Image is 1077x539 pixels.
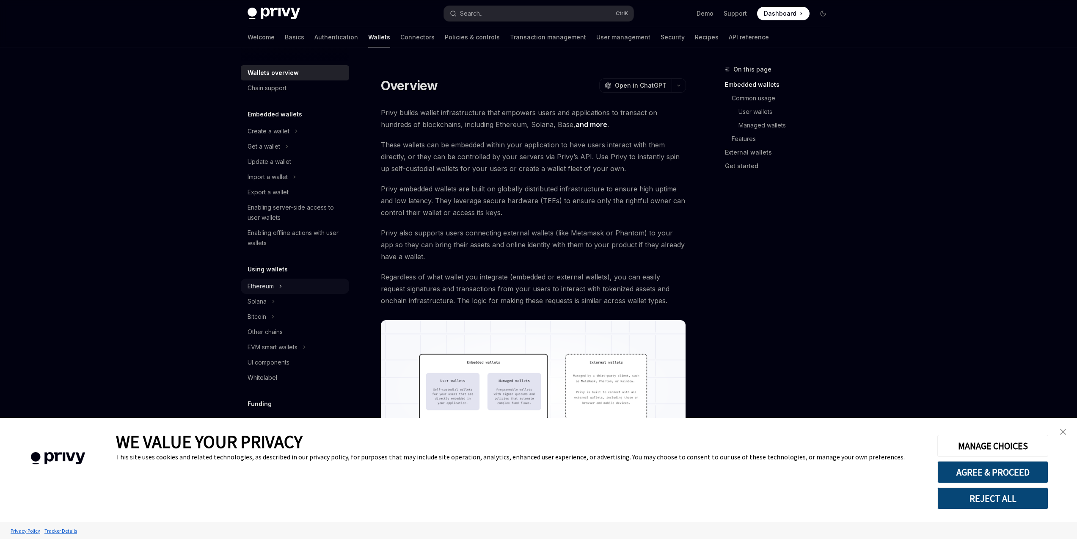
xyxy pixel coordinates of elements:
[13,440,103,477] img: company logo
[725,119,837,132] a: Managed wallets
[1060,429,1066,435] img: close banner
[764,9,796,18] span: Dashboard
[381,183,686,218] span: Privy embedded wallets are built on globally distributed infrastructure to ensure high uptime and...
[937,461,1048,483] button: AGREE & PROCEED
[248,281,274,291] div: Ethereum
[576,120,607,129] a: and more
[725,105,837,119] a: User wallets
[241,324,349,340] a: Other chains
[695,27,719,47] a: Recipes
[241,124,349,139] button: Toggle Create a wallet section
[241,65,349,80] a: Wallets overview
[725,91,837,105] a: Common usage
[248,373,277,383] div: Whitelabel
[248,399,272,409] h5: Funding
[596,27,650,47] a: User management
[510,27,586,47] a: Transaction management
[248,228,344,248] div: Enabling offline actions with user wallets
[248,141,280,152] div: Get a wallet
[241,355,349,370] a: UI components
[241,139,349,154] button: Toggle Get a wallet section
[444,6,634,21] button: Open search
[248,157,291,167] div: Update a wallet
[248,126,289,136] div: Create a wallet
[697,9,713,18] a: Demo
[725,132,837,146] a: Features
[241,185,349,200] a: Export a wallet
[248,8,300,19] img: dark logo
[248,27,275,47] a: Welcome
[241,294,349,309] button: Toggle Solana section
[725,146,837,159] a: External wallets
[725,78,837,91] a: Embedded wallets
[42,523,79,538] a: Tracker Details
[1055,423,1071,440] a: close banner
[937,487,1048,509] button: REJECT ALL
[248,312,266,322] div: Bitcoin
[725,159,837,173] a: Get started
[248,416,275,426] div: Overview
[241,154,349,169] a: Update a wallet
[241,80,349,96] a: Chain support
[757,7,810,20] a: Dashboard
[445,27,500,47] a: Policies & controls
[116,453,925,461] div: This site uses cookies and related technologies, as described in our privacy policy, for purposes...
[241,225,349,251] a: Enabling offline actions with user wallets
[248,202,344,223] div: Enabling server-side access to user wallets
[241,309,349,324] button: Toggle Bitcoin section
[816,7,830,20] button: Toggle dark mode
[937,435,1048,457] button: MANAGE CHOICES
[381,107,686,130] span: Privy builds wallet infrastructure that empowers users and applications to transact on hundreds o...
[400,27,435,47] a: Connectors
[381,320,686,459] img: images/walletoverview.png
[381,271,686,307] span: Regardless of what wallet you integrate (embedded or external wallets), you can easily request si...
[314,27,358,47] a: Authentication
[368,27,390,47] a: Wallets
[241,413,349,428] a: Overview
[248,296,267,307] div: Solana
[248,109,302,119] h5: Embedded wallets
[616,10,628,17] span: Ctrl K
[599,78,672,93] button: Open in ChatGPT
[661,27,685,47] a: Security
[241,340,349,355] button: Toggle EVM smart wallets section
[724,9,747,18] a: Support
[248,327,283,337] div: Other chains
[241,169,349,185] button: Toggle Import a wallet section
[248,83,286,93] div: Chain support
[615,81,667,90] span: Open in ChatGPT
[248,187,289,197] div: Export a wallet
[248,342,297,352] div: EVM smart wallets
[248,264,288,274] h5: Using wallets
[381,139,686,174] span: These wallets can be embedded within your application to have users interact with them directly, ...
[460,8,484,19] div: Search...
[241,370,349,385] a: Whitelabel
[248,357,289,368] div: UI components
[285,27,304,47] a: Basics
[381,78,438,93] h1: Overview
[241,200,349,225] a: Enabling server-side access to user wallets
[241,279,349,294] button: Toggle Ethereum section
[381,227,686,263] span: Privy also supports users connecting external wallets (like Metamask or Phantom) to your app so t...
[248,172,288,182] div: Import a wallet
[733,64,771,75] span: On this page
[248,68,299,78] div: Wallets overview
[116,431,303,453] span: WE VALUE YOUR PRIVACY
[8,523,42,538] a: Privacy Policy
[729,27,769,47] a: API reference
